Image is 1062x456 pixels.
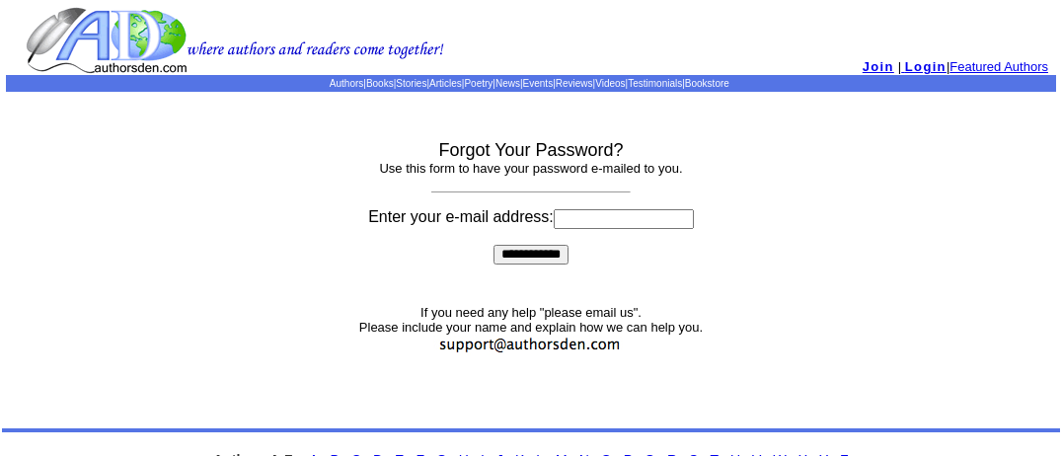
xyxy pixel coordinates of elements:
span: Login [905,59,947,74]
a: News [495,78,520,89]
a: Authors [330,78,363,89]
img: support.jpg [433,335,629,355]
a: Videos [595,78,625,89]
font: Use this form to have your password e-mailed to you. [379,161,682,176]
a: Articles [429,78,462,89]
font: | | [898,59,1048,74]
a: Login [901,59,947,74]
img: logo.gif [26,6,444,75]
a: Testimonials [628,78,682,89]
a: Join [863,59,894,74]
a: Bookstore [685,78,729,89]
font: Forgot Your Password? [438,140,623,160]
a: Featured Authors [949,59,1048,74]
a: Books [366,78,394,89]
p: | | | | | | | | | | [6,78,1056,89]
font: Enter your e-mail address: [368,208,694,225]
a: Events [523,78,554,89]
a: Reviews [556,78,593,89]
font: If you need any help "please email us". Please include your name and explain how we can help you. [359,305,703,358]
a: Poetry [464,78,493,89]
a: Stories [396,78,426,89]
